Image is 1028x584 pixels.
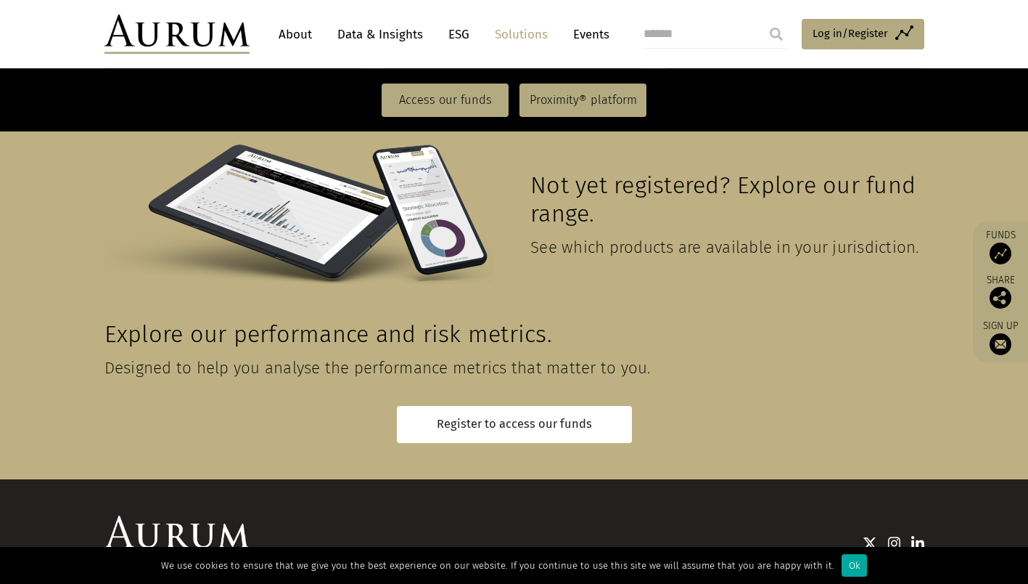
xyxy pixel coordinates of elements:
div: Share [980,275,1021,309]
img: Linkedin icon [911,536,924,551]
a: Log in/Register [802,19,924,49]
span: Not yet registered? Explore our fund range. [530,171,916,228]
a: Events [566,21,609,48]
span: See which products are available in your jurisdiction. [530,238,919,257]
a: Register to access our funds [397,406,632,443]
input: Submit [762,20,791,49]
span: Designed to help you analyse the performance metrics that matter to you. [104,358,651,378]
a: Access our funds [382,84,509,117]
a: Data & Insights [330,21,430,48]
img: Aurum [104,15,250,54]
a: Funds [980,229,1021,264]
img: Sign up to our newsletter [990,333,1011,355]
span: Explore our performance and risk metrics. [104,320,552,349]
span: Log in/Register [813,25,888,42]
img: Share this post [990,287,1011,309]
img: Twitter icon [863,536,877,551]
a: Solutions [488,21,555,48]
a: Sign up [980,320,1021,355]
a: ESG [441,21,477,48]
a: Proximity® platform [519,84,646,117]
img: Aurum Logo [104,516,250,555]
a: About [271,21,319,48]
div: Ok [842,554,867,577]
img: Access Funds [990,243,1011,264]
img: Instagram icon [888,536,901,551]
